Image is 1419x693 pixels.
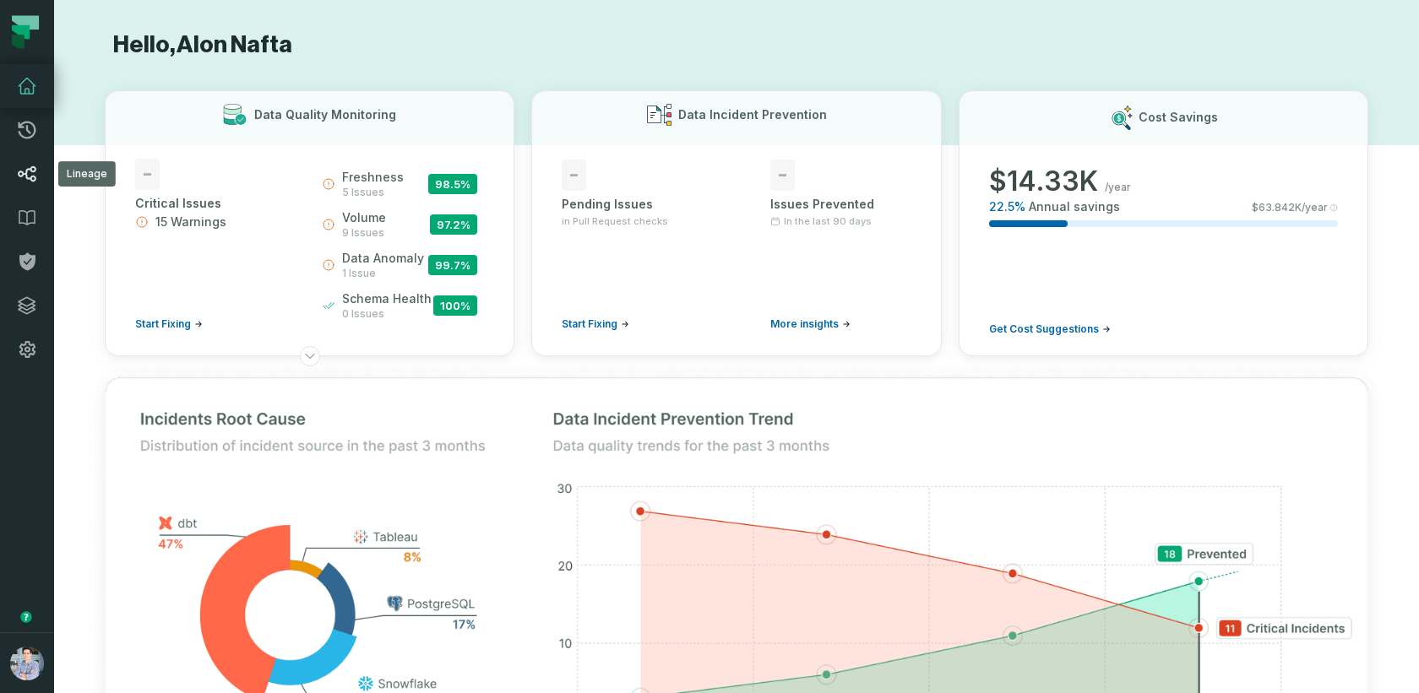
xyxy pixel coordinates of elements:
[989,198,1025,215] span: 22.5 %
[562,160,586,191] span: -
[342,250,424,267] span: data anomaly
[10,647,44,680] img: avatar of Alon Nafta
[342,226,386,240] span: 9 issues
[135,159,160,190] span: -
[562,317,629,331] a: Start Fixing
[989,322,1099,336] span: Get Cost Suggestions
[770,196,911,213] div: Issues Prevented
[770,317,851,331] a: More insights
[342,186,404,199] span: 5 issues
[562,196,703,213] div: Pending Issues
[342,307,432,321] span: 0 issues
[531,90,941,356] button: Data Incident Prevention-Pending Issuesin Pull Request checksStart Fixing-Issues PreventedIn the ...
[1029,198,1120,215] span: Annual savings
[254,106,396,123] h3: Data Quality Monitoring
[342,267,424,280] span: 1 issue
[1105,181,1131,194] span: /year
[430,214,477,235] span: 97.2 %
[989,165,1098,198] span: $ 14.33K
[342,209,386,226] span: volume
[770,160,795,191] span: -
[105,90,514,356] button: Data Quality Monitoring-Critical Issues15 WarningsStart Fixingfreshness5 issues98.5%volume9 issue...
[678,106,827,123] h3: Data Incident Prevention
[428,255,477,275] span: 99.7 %
[155,214,226,230] span: 15 Warnings
[58,161,116,187] div: Lineage
[989,322,1111,336] a: Get Cost Suggestions
[562,317,617,331] span: Start Fixing
[959,90,1368,356] button: Cost Savings$14.33K/year22.5%Annual savings$63.842K/yearGet Cost Suggestions
[784,214,872,228] span: In the last 90 days
[135,317,203,331] a: Start Fixing
[1252,201,1328,214] span: $ 63.842K /year
[105,30,1368,60] h1: Hello, Alon Nafta
[342,169,404,186] span: freshness
[433,295,477,316] span: 100 %
[19,609,34,625] div: Tooltip anchor
[135,195,291,212] div: Critical Issues
[428,174,477,194] span: 98.5 %
[562,214,668,228] span: in Pull Request checks
[1139,109,1218,126] h3: Cost Savings
[770,317,839,331] span: More insights
[342,290,432,307] span: schema health
[135,317,191,331] span: Start Fixing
